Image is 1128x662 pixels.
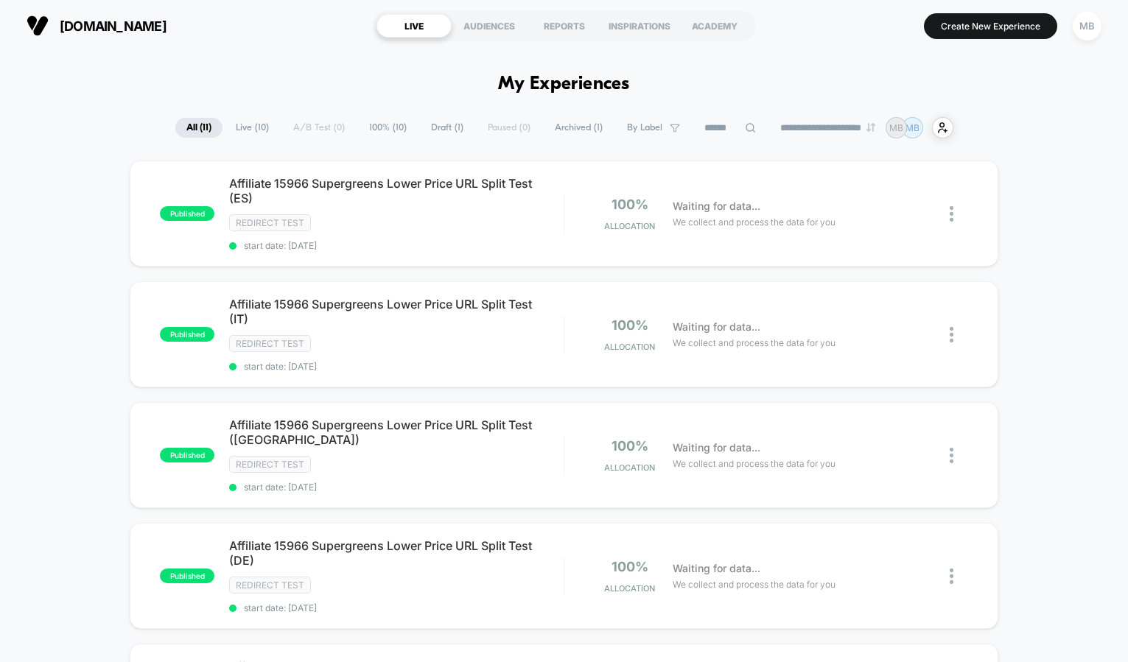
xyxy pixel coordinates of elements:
span: Allocation [604,583,655,594]
div: REPORTS [527,14,602,38]
span: Redirect Test [229,577,311,594]
span: 100% [612,197,648,212]
span: start date: [DATE] [229,482,564,493]
button: MB [1068,11,1106,41]
span: We collect and process the data for you [673,457,836,471]
span: Affiliate 15966 Supergreens Lower Price URL Split Test (ES) [229,176,564,205]
span: Live ( 10 ) [225,118,280,138]
span: start date: [DATE] [229,240,564,251]
button: Create New Experience [924,13,1057,39]
img: close [950,327,953,342]
span: Draft ( 1 ) [420,118,474,138]
h1: My Experiences [498,74,630,95]
span: Archived ( 1 ) [544,118,614,138]
span: 100% [612,559,648,574]
p: MB [889,122,903,133]
div: ACADEMY [677,14,752,38]
span: Waiting for data... [673,440,760,456]
span: published [160,327,214,342]
span: Affiliate 15966 Supergreens Lower Price URL Split Test ([GEOGRAPHIC_DATA]) [229,418,564,447]
span: 100% [612,438,648,454]
div: AUDIENCES [452,14,527,38]
p: MB [905,122,919,133]
img: end [866,123,875,132]
span: All ( 11 ) [175,118,223,138]
div: MB [1073,12,1101,41]
span: 100% ( 10 ) [358,118,418,138]
img: Visually logo [27,15,49,37]
div: LIVE [376,14,452,38]
span: published [160,448,214,462]
span: start date: [DATE] [229,602,564,613]
img: close [950,448,953,463]
span: [DOMAIN_NAME] [60,18,167,34]
span: published [160,568,214,583]
span: Waiting for data... [673,319,760,335]
span: Waiting for data... [673,198,760,214]
span: Redirect Test [229,335,311,352]
span: Affiliate 15966 Supergreens Lower Price URL Split Test (DE) [229,538,564,568]
button: [DOMAIN_NAME] [22,14,171,38]
span: Allocation [604,342,655,352]
img: close [950,206,953,222]
span: We collect and process the data for you [673,336,836,350]
span: Affiliate 15966 Supergreens Lower Price URL Split Test (IT) [229,297,564,326]
span: We collect and process the data for you [673,577,836,591]
span: Redirect Test [229,456,311,473]
span: start date: [DATE] [229,361,564,372]
span: Redirect Test [229,214,311,231]
span: published [160,206,214,221]
img: close [950,568,953,584]
span: Allocation [604,221,655,231]
span: We collect and process the data for you [673,215,836,229]
span: Waiting for data... [673,560,760,577]
span: By Label [627,122,662,133]
div: INSPIRATIONS [602,14,677,38]
span: Allocation [604,462,655,473]
span: 100% [612,317,648,333]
